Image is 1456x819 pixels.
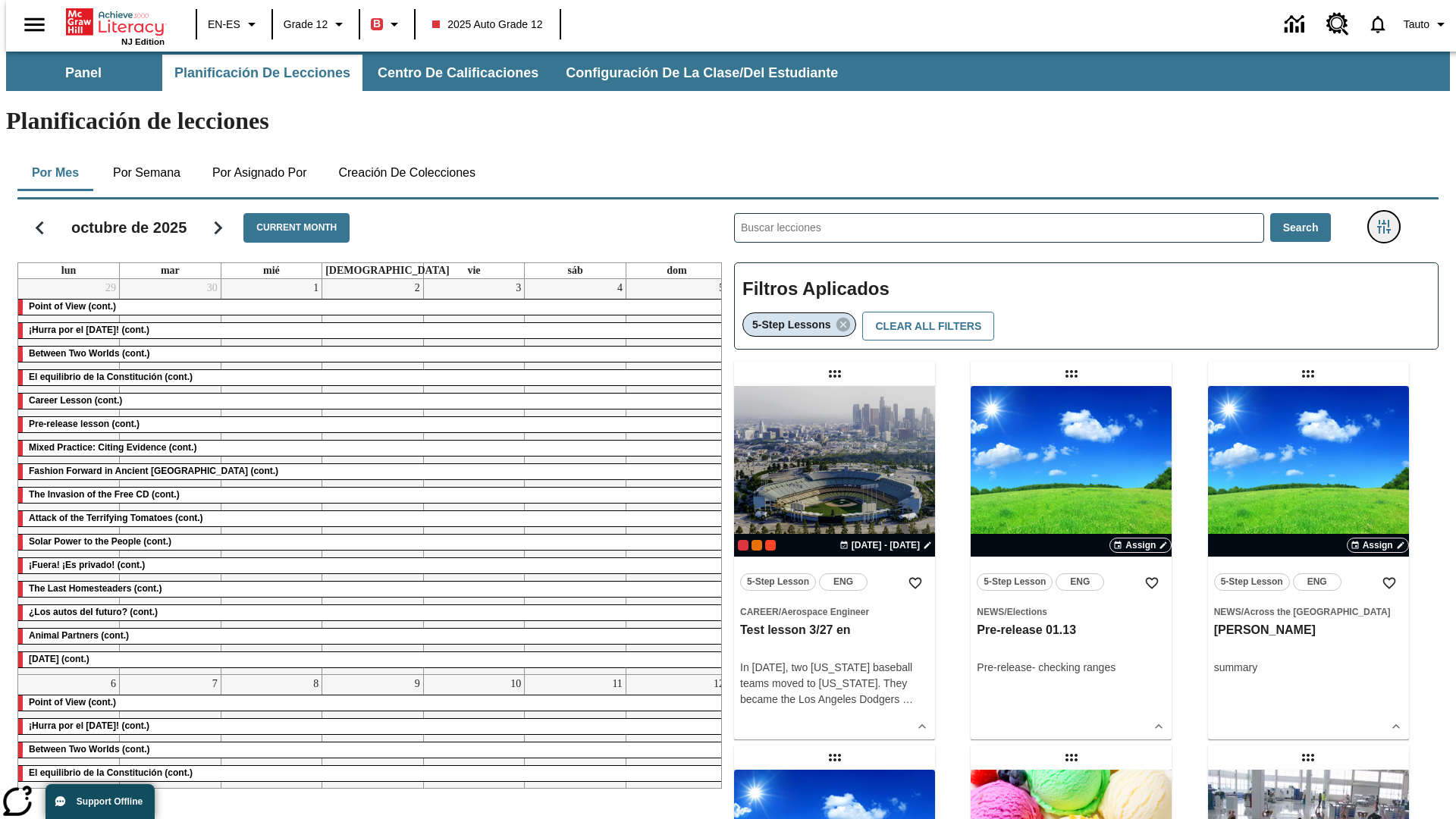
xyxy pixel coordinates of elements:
a: 1 de octubre de 2025 [310,279,322,297]
button: ENG [1293,573,1341,591]
span: 5-Step Lesson [1221,574,1283,590]
td: 4 de octubre de 2025 [525,279,626,675]
button: Seguir [199,209,237,247]
span: B [373,14,381,33]
a: jueves [322,263,453,278]
span: ENG [1070,574,1090,590]
span: Assign [1363,538,1393,552]
div: Point of View (cont.) [18,300,727,315]
div: Subbarra de navegación [6,55,852,91]
button: Por asignado por [200,155,319,191]
td: 3 de octubre de 2025 [423,279,525,675]
span: Grade 12 [284,17,328,33]
button: Planificación de lecciones [162,55,362,91]
div: Lección arrastrable: Test regular lesson [1059,745,1084,770]
button: Panel [8,55,159,91]
button: 5-Step Lesson [740,573,816,591]
a: 2 de octubre de 2025 [412,279,423,297]
a: Centro de información [1276,4,1317,45]
button: Search [1270,213,1332,243]
span: Point of View (cont.) [29,301,116,312]
span: Solar Power to the People (cont.) [29,536,171,547]
button: Por mes [17,155,93,191]
div: Solar Power to the People (cont.) [18,535,727,550]
a: Centro de recursos, Se abrirá en una pestaña nueva. [1317,4,1358,45]
button: Ver más [911,715,934,738]
div: Portada [66,5,165,46]
div: ¡Hurra por el Día de la Constitución! (cont.) [18,323,727,338]
div: Animal Partners (cont.) [18,629,727,644]
button: Configuración de la clase/del estudiante [554,55,850,91]
span: / [1241,607,1244,617]
div: Pre-release lesson (cont.) [18,417,727,432]
span: ¿Los autos del futuro? (cont.) [29,607,158,617]
span: Centro de calificaciones [378,64,538,82]
button: Clear All Filters [862,312,994,341]
h2: Filtros Aplicados [742,271,1430,308]
span: Tauto [1404,17,1429,33]
span: 5-Step Lesson [984,574,1046,590]
div: Point of View (cont.) [18,695,727,711]
div: Between Two Worlds (cont.) [18,742,727,758]
span: [DATE] - [DATE] [852,538,920,552]
span: El equilibrio de la Constitución (cont.) [29,372,193,382]
span: Tema: News/Across the US [1214,604,1403,620]
a: lunes [58,263,79,278]
div: Between Two Worlds (cont.) [18,347,727,362]
span: Point of View (cont.) [29,697,116,708]
button: Creación de colecciones [326,155,488,191]
span: News [977,607,1004,617]
input: Buscar lecciones [735,214,1263,242]
div: Lección arrastrable: Test lesson 3/27 en [823,362,847,386]
span: ENG [1307,574,1327,590]
span: Aerospace Engineer [781,607,869,617]
button: Assign Elegir fechas [1109,538,1172,553]
span: Día del Trabajo (cont.) [29,654,89,664]
h1: Planificación de lecciones [6,107,1450,135]
div: The Invasion of the Free CD (cont.) [18,488,727,503]
span: Mixed Practice: Citing Evidence (cont.) [29,442,196,453]
div: lesson details [734,386,935,739]
button: Language: EN-ES, Selecciona un idioma [202,11,267,38]
span: Elections [1007,607,1047,617]
a: 11 de octubre de 2025 [609,675,625,693]
div: Test 1 [765,540,776,551]
div: Current Class [738,540,748,551]
button: Grado: Grade 12, Elige un grado [278,11,354,38]
span: / [1004,607,1006,617]
div: In [DATE], two [US_STATE] baseball teams moved to [US_STATE]. They became the Los Angeles Dodgers [740,660,929,708]
a: Notificaciones [1358,5,1398,44]
span: OL 2025 Auto Grade 12 [752,540,762,551]
h3: Test lesson 3/27 en [740,623,929,639]
button: ENG [819,573,868,591]
span: Pre-release lesson (cont.) [29,419,140,429]
div: Eliminar 5-Step Lessons el ítem seleccionado del filtro [742,312,856,337]
button: Ver más [1385,715,1407,738]
h3: Pre-release 01.13 [977,623,1166,639]
a: Portada [66,7,165,37]
div: Lección arrastrable: olga inkwell [1296,362,1320,386]
div: Subbarra de navegación [6,52,1450,91]
span: EN-ES [208,17,240,33]
div: Lección arrastrable: Ready step order [823,745,847,770]
button: Abrir el menú lateral [12,2,57,47]
span: ¡Hurra por el Día de la Constitución! (cont.) [29,325,149,335]
button: Por semana [101,155,193,191]
a: viernes [464,263,483,278]
span: Across the [GEOGRAPHIC_DATA] [1244,607,1391,617]
span: Support Offline [77,796,143,807]
a: 6 de octubre de 2025 [108,675,119,693]
a: 4 de octubre de 2025 [614,279,626,297]
span: Between Two Worlds (cont.) [29,348,150,359]
span: Attack of the Terrifying Tomatoes (cont.) [29,513,203,523]
div: Lección arrastrable: Test pre-release 21 [1296,745,1320,770]
div: Career Lesson (cont.) [18,394,727,409]
a: 29 de septiembre de 2025 [102,279,119,297]
span: / [779,607,781,617]
span: The Last Homesteaders (cont.) [29,583,162,594]
td: 1 de octubre de 2025 [221,279,322,675]
a: 30 de septiembre de 2025 [204,279,221,297]
span: El equilibrio de la Constitución (cont.) [29,767,193,778]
